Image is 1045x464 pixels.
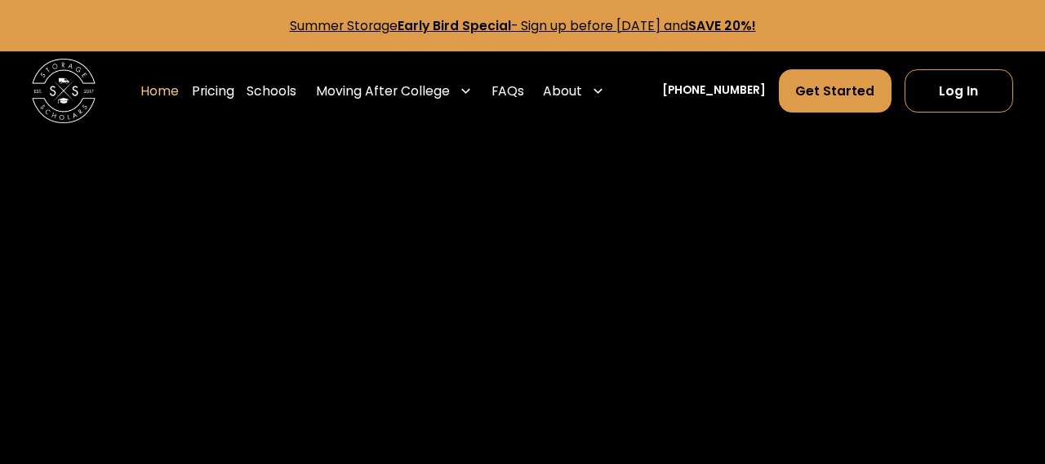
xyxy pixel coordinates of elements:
a: Log In [905,69,1013,113]
a: Summer StorageEarly Bird Special- Sign up before [DATE] andSAVE 20%! [290,17,756,34]
div: Moving After College [316,82,450,101]
strong: Early Bird Special [398,17,511,34]
img: Storage Scholars main logo [32,59,96,122]
a: Pricing [192,68,234,113]
strong: SAVE 20%! [688,17,756,34]
div: About [543,82,582,101]
a: Schools [247,68,296,113]
a: Home [140,68,179,113]
a: [PHONE_NUMBER] [662,82,766,99]
a: Get Started [779,69,892,113]
a: FAQs [491,68,524,113]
